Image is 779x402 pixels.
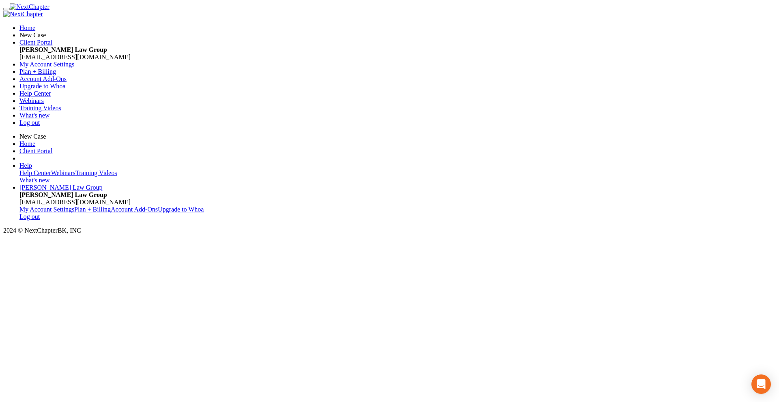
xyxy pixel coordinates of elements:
a: Plan + Billing [19,68,56,75]
new-legal-case-button: New Case [19,32,46,38]
strong: [PERSON_NAME] Law Group [19,191,107,198]
a: What's new [19,112,49,119]
div: [PERSON_NAME] Law Group [19,191,776,220]
a: My Account Settings [19,206,74,213]
a: Upgrade to Whoa [158,206,204,213]
a: Account Add-Ons [111,206,158,213]
a: My Account Settings [19,61,74,68]
span: [EMAIL_ADDRESS][DOMAIN_NAME] [19,53,131,60]
a: Log out [19,119,40,126]
a: Webinars [51,169,75,176]
div: Help [19,169,776,184]
a: [PERSON_NAME] Law Group [19,184,102,191]
a: Account Add-Ons [19,75,67,82]
a: Upgrade to Whoa [19,83,65,90]
span: [EMAIL_ADDRESS][DOMAIN_NAME] [19,199,131,205]
a: Training Videos [19,105,61,111]
a: Plan + Billing [74,206,111,213]
a: Home [19,24,35,31]
a: Help Center [19,90,51,97]
div: 2024 © NextChapterBK, INC [3,227,776,234]
a: Training Videos [75,169,117,176]
a: What's new [19,177,49,184]
a: Webinars [19,97,44,104]
img: NextChapter [3,11,43,18]
a: Help Center [19,169,51,176]
a: Log out [19,213,40,220]
strong: [PERSON_NAME] Law Group [19,46,107,53]
a: Client Portal [19,148,52,154]
new-legal-case-button: New Case [19,133,46,140]
img: NextChapter [10,3,49,11]
div: Open Intercom Messenger [751,374,771,394]
a: Help [19,162,32,169]
a: Home [19,140,35,147]
a: Client Portal [19,39,52,46]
